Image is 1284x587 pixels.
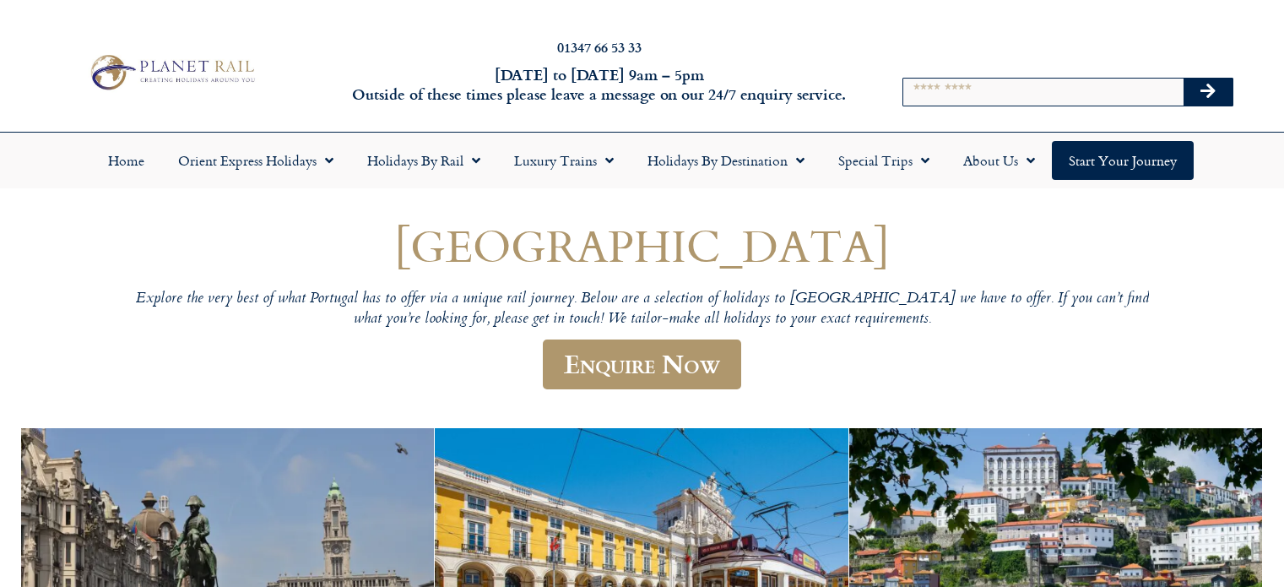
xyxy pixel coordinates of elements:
[821,141,946,180] a: Special Trips
[8,141,1276,180] nav: Menu
[1052,141,1194,180] a: Start your Journey
[543,340,741,389] a: Enquire Now
[347,65,852,105] h6: [DATE] to [DATE] 9am – 5pm Outside of these times please leave a message on our 24/7 enquiry serv...
[91,141,161,180] a: Home
[136,290,1149,329] p: Explore the very best of what Portugal has to offer via a unique rail journey. Below are a select...
[136,220,1149,270] h1: [GEOGRAPHIC_DATA]
[161,141,350,180] a: Orient Express Holidays
[946,141,1052,180] a: About Us
[497,141,631,180] a: Luxury Trains
[1184,79,1233,106] button: Search
[350,141,497,180] a: Holidays by Rail
[84,51,259,94] img: Planet Rail Train Holidays Logo
[557,37,642,57] a: 01347 66 53 33
[631,141,821,180] a: Holidays by Destination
